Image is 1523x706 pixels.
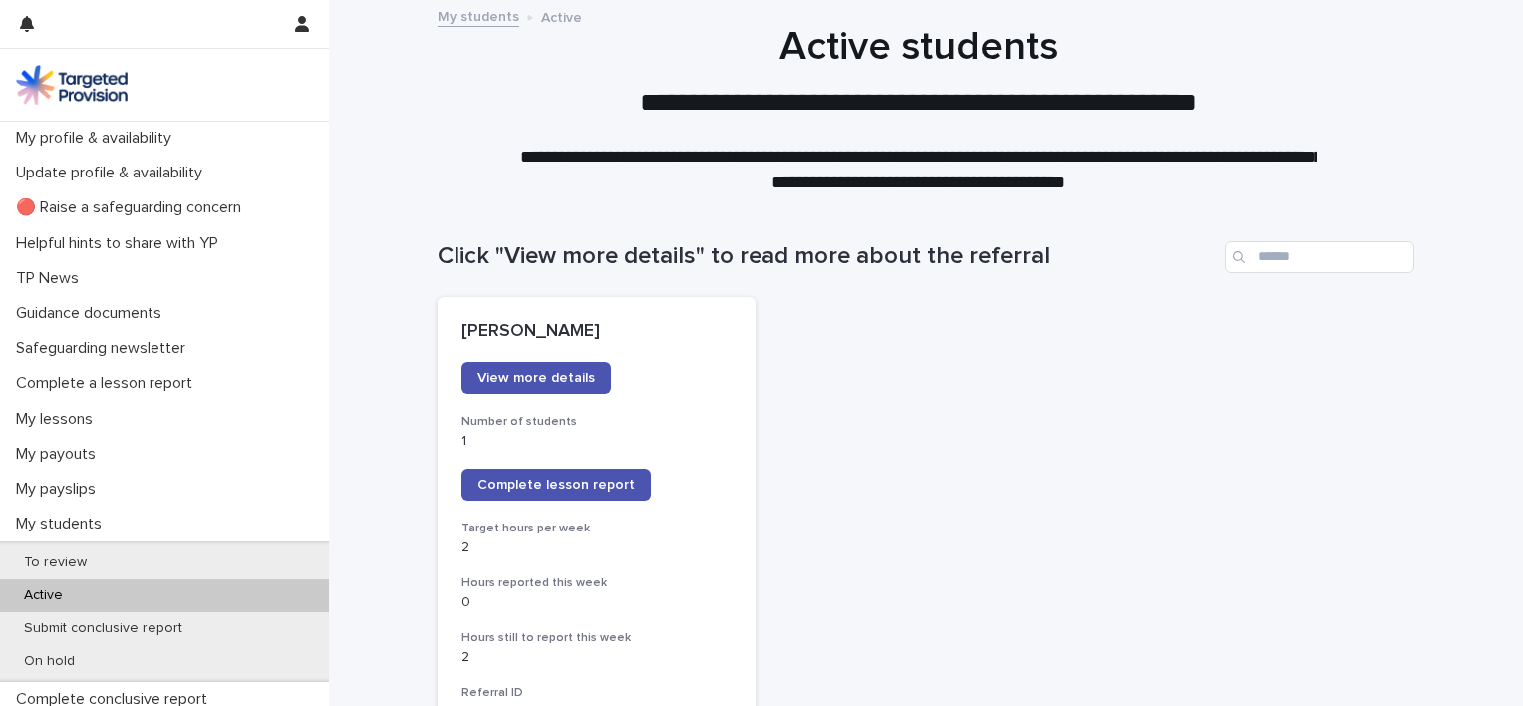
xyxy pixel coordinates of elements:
p: TP News [8,269,95,288]
p: On hold [8,653,91,670]
p: Update profile & availability [8,164,218,182]
h3: Target hours per week [461,521,732,536]
p: 2 [461,539,732,556]
p: 1 [461,433,732,450]
h3: Referral ID [461,685,732,701]
p: My payslips [8,480,112,499]
p: Active [8,587,79,604]
h3: Number of students [461,414,732,430]
h1: Active students [430,23,1406,71]
p: Active [541,5,582,27]
h3: Hours reported this week [461,575,732,591]
img: M5nRWzHhSzIhMunXDL62 [16,65,128,105]
p: Submit conclusive report [8,620,198,637]
p: Safeguarding newsletter [8,339,201,358]
h3: Hours still to report this week [461,630,732,646]
input: Search [1225,241,1414,273]
a: My students [438,4,519,27]
a: Complete lesson report [461,469,651,501]
span: View more details [477,371,595,385]
p: Guidance documents [8,304,177,323]
span: Complete lesson report [477,478,635,492]
p: My payouts [8,445,112,464]
p: My students [8,515,118,533]
h1: Click "View more details" to read more about the referral [438,242,1217,271]
p: 0 [461,594,732,611]
p: My profile & availability [8,129,187,148]
p: 2 [461,649,732,666]
p: [PERSON_NAME] [461,321,732,343]
p: Helpful hints to share with YP [8,234,234,253]
p: To review [8,554,103,571]
p: My lessons [8,410,109,429]
p: 🔴 Raise a safeguarding concern [8,198,257,217]
p: Complete a lesson report [8,374,208,393]
a: View more details [461,362,611,394]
